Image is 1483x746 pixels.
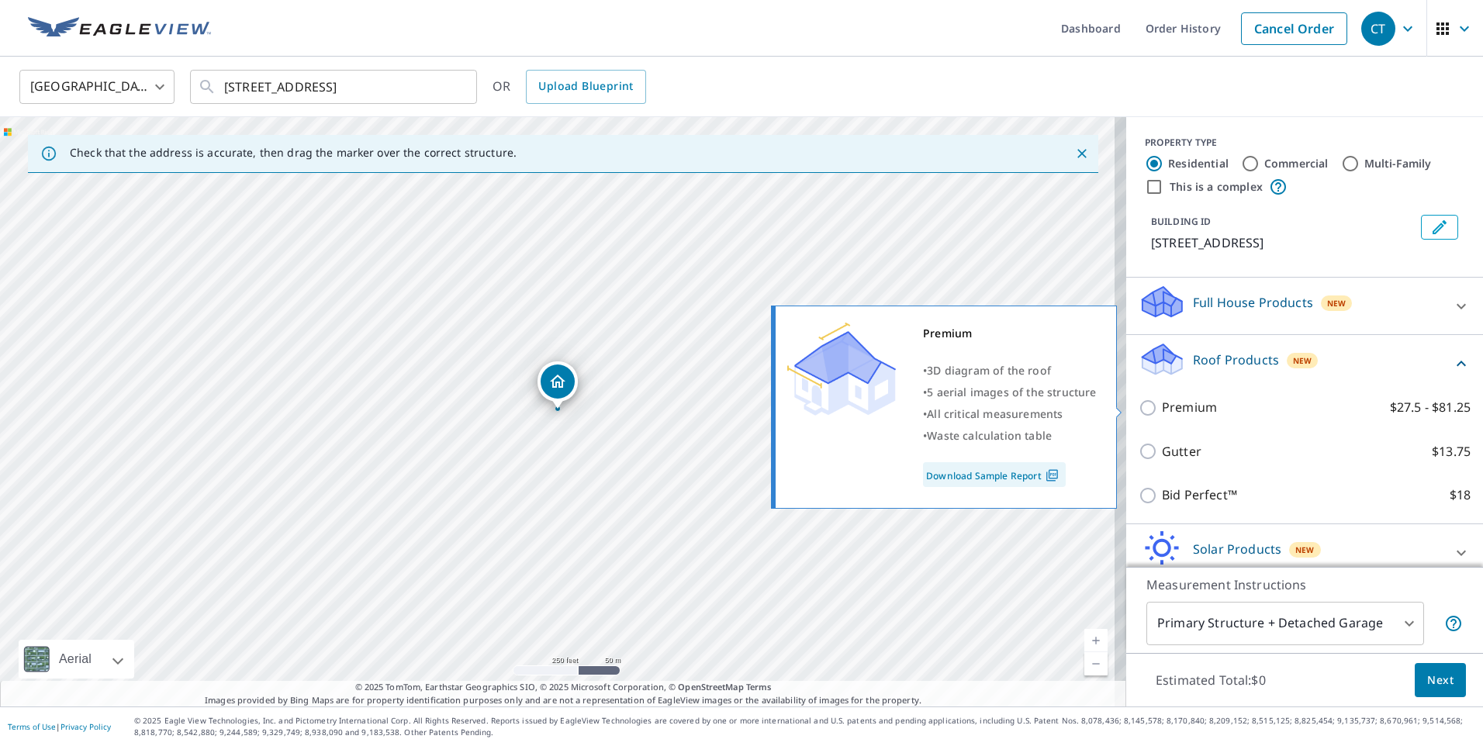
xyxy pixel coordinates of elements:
[923,360,1097,382] div: •
[1421,215,1458,240] button: Edit building 1
[28,17,211,40] img: EV Logo
[923,403,1097,425] div: •
[1427,671,1454,690] span: Next
[1444,614,1463,633] span: Your report will include the primary structure and a detached garage if one exists.
[355,681,772,694] span: © 2025 TomTom, Earthstar Geographics SIO, © 2025 Microsoft Corporation, ©
[927,363,1051,378] span: 3D diagram of the roof
[1295,544,1315,556] span: New
[1139,341,1471,385] div: Roof ProductsNew
[746,681,772,692] a: Terms
[923,323,1097,344] div: Premium
[493,70,646,104] div: OR
[538,361,578,409] div: Dropped pin, building 1, Residential property, 14310 Woodcrest Cir Larkspur, CO 80118
[8,721,56,732] a: Terms of Use
[1241,12,1347,45] a: Cancel Order
[1146,575,1463,594] p: Measurement Instructions
[1042,468,1063,482] img: Pdf Icon
[1170,179,1263,195] label: This is a complex
[1151,233,1415,252] p: [STREET_ADDRESS]
[923,382,1097,403] div: •
[1139,530,1471,575] div: Solar ProductsNew
[19,640,134,679] div: Aerial
[1162,442,1201,461] p: Gutter
[70,146,517,160] p: Check that the address is accurate, then drag the marker over the correct structure.
[8,722,111,731] p: |
[1168,156,1229,171] label: Residential
[1151,215,1211,228] p: BUILDING ID
[54,640,96,679] div: Aerial
[927,406,1063,421] span: All critical measurements
[1072,143,1092,164] button: Close
[923,462,1066,487] a: Download Sample Report
[923,425,1097,447] div: •
[1293,354,1312,367] span: New
[1450,485,1471,505] p: $18
[787,323,896,416] img: Premium
[1143,663,1278,697] p: Estimated Total: $0
[224,65,445,109] input: Search by address or latitude-longitude
[1327,297,1346,309] span: New
[60,721,111,732] a: Privacy Policy
[1145,136,1464,150] div: PROPERTY TYPE
[1139,284,1471,328] div: Full House ProductsNew
[1415,663,1466,698] button: Next
[1193,293,1313,312] p: Full House Products
[927,385,1096,399] span: 5 aerial images of the structure
[678,681,743,692] a: OpenStreetMap
[134,715,1475,738] p: © 2025 Eagle View Technologies, Inc. and Pictometry International Corp. All Rights Reserved. Repo...
[1364,156,1432,171] label: Multi-Family
[1193,540,1281,558] p: Solar Products
[538,77,633,96] span: Upload Blueprint
[19,65,175,109] div: [GEOGRAPHIC_DATA]
[1193,351,1279,369] p: Roof Products
[1084,629,1108,652] a: Current Level 17, Zoom In
[1361,12,1395,46] div: CT
[526,70,645,104] a: Upload Blueprint
[1432,442,1471,461] p: $13.75
[1390,398,1471,417] p: $27.5 - $81.25
[1084,652,1108,675] a: Current Level 17, Zoom Out
[1264,156,1329,171] label: Commercial
[1162,485,1237,505] p: Bid Perfect™
[1146,602,1424,645] div: Primary Structure + Detached Garage
[1162,398,1217,417] p: Premium
[927,428,1052,443] span: Waste calculation table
